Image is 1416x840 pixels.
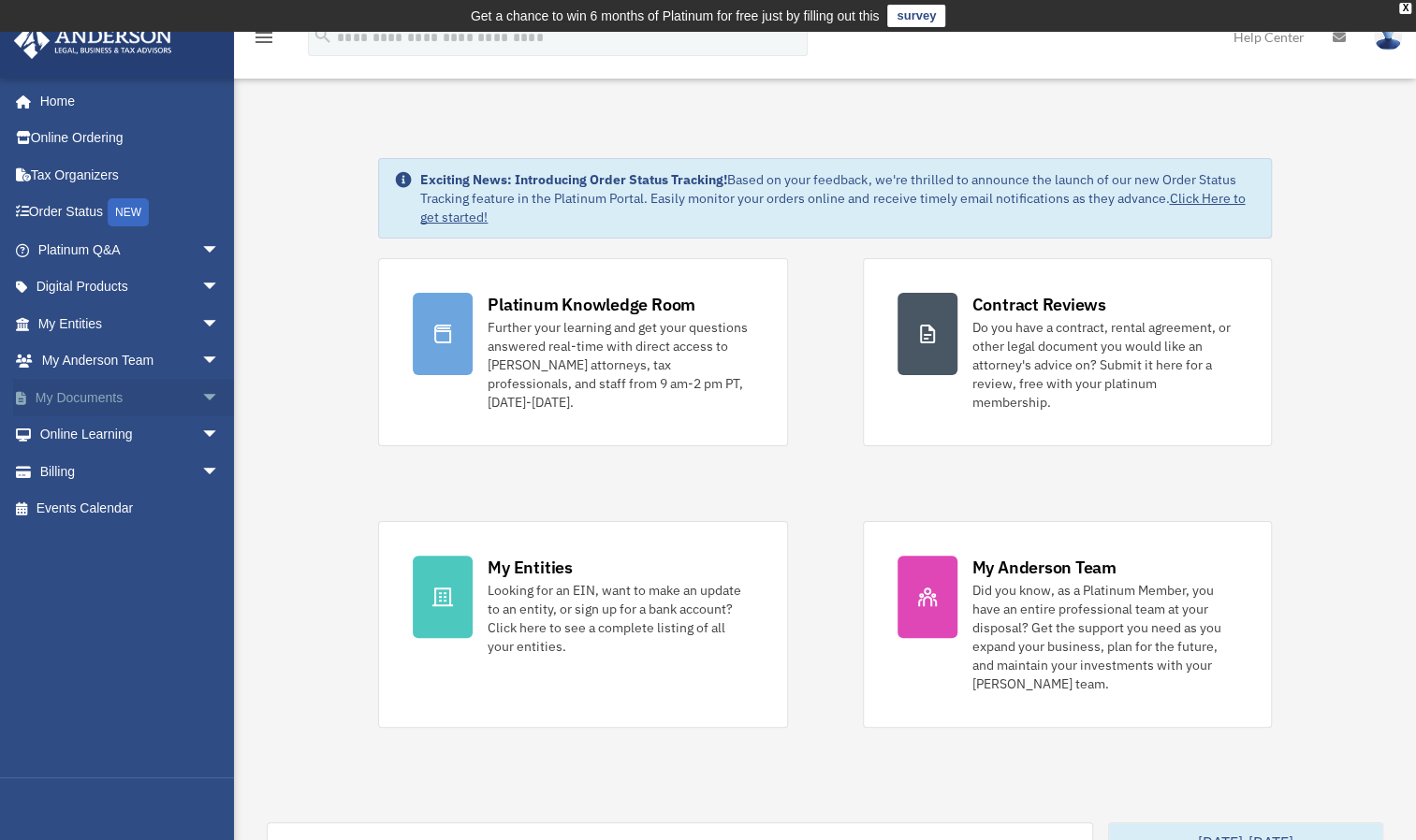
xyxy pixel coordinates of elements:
a: Online Ordering [13,120,248,157]
img: User Pic [1374,23,1402,51]
a: My Documentsarrow_drop_down [13,379,248,416]
div: Further your learning and get your questions answered real-time with direct access to [PERSON_NAM... [488,318,752,412]
span: arrow_drop_down [201,379,239,417]
div: Did you know, as a Platinum Member, you have an entire professional team at your disposal? Get th... [972,581,1237,693]
div: My Anderson Team [972,556,1117,579]
a: menu [253,33,275,49]
a: Billingarrow_drop_down [13,453,248,490]
a: Tax Organizers [13,156,248,194]
div: Contract Reviews [972,293,1106,316]
a: Events Calendar [13,490,248,528]
a: Contract Reviews Do you have a contract, rental agreement, or other legal document you would like... [863,258,1272,446]
span: arrow_drop_down [201,268,239,307]
span: arrow_drop_down [201,305,239,343]
img: Anderson Advisors Platinum Portal [8,22,178,59]
a: My Anderson Team Did you know, as a Platinum Member, you have an entire professional team at your... [863,521,1272,728]
div: NEW [108,198,149,226]
a: Order StatusNEW [13,194,248,232]
span: arrow_drop_down [201,231,239,269]
div: close [1399,3,1411,14]
i: search [313,25,333,46]
strong: Exciting News: Introducing Order Status Tracking! [420,171,727,188]
a: survey [887,5,945,27]
a: My Entities Looking for an EIN, want to make an update to an entity, or sign up for a bank accoun... [378,521,787,728]
div: My Entities [488,556,572,579]
a: Platinum Knowledge Room Further your learning and get your questions answered real-time with dire... [378,258,787,446]
a: My Anderson Teamarrow_drop_down [13,342,248,380]
a: Platinum Q&Aarrow_drop_down [13,231,248,268]
a: Online Learningarrow_drop_down [13,416,248,454]
div: Based on your feedback, we're thrilled to announce the launch of our new Order Status Tracking fe... [420,170,1255,226]
a: My Entitiesarrow_drop_down [13,305,248,342]
a: Home [13,82,239,120]
div: Looking for an EIN, want to make an update to an entity, or sign up for a bank account? Click her... [488,581,752,656]
div: Get a chance to win 6 months of Platinum for free just by filling out this [471,5,880,27]
div: Platinum Knowledge Room [488,293,695,316]
span: arrow_drop_down [201,342,239,381]
div: Do you have a contract, rental agreement, or other legal document you would like an attorney's ad... [972,318,1237,412]
i: menu [253,26,275,49]
a: Digital Productsarrow_drop_down [13,268,248,306]
span: arrow_drop_down [201,453,239,491]
a: Click Here to get started! [420,190,1245,225]
span: arrow_drop_down [201,416,239,455]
